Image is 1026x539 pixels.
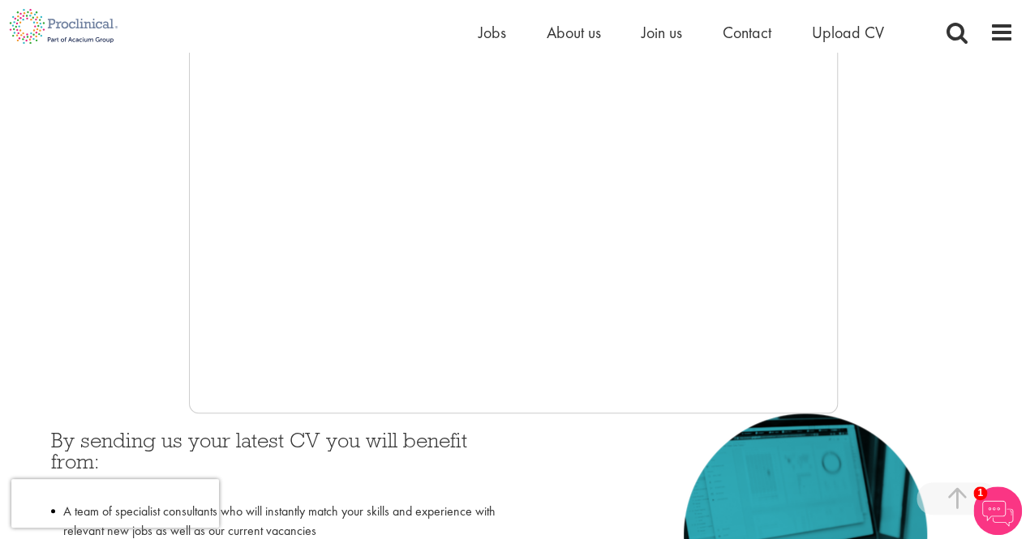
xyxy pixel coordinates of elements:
[51,430,501,494] h3: By sending us your latest CV you will benefit from:
[479,22,506,43] a: Jobs
[812,22,884,43] a: Upload CV
[973,486,987,500] span: 1
[973,486,1022,535] img: Chatbot
[11,479,219,528] iframe: reCAPTCHA
[723,22,771,43] a: Contact
[547,22,601,43] a: About us
[642,22,682,43] a: Join us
